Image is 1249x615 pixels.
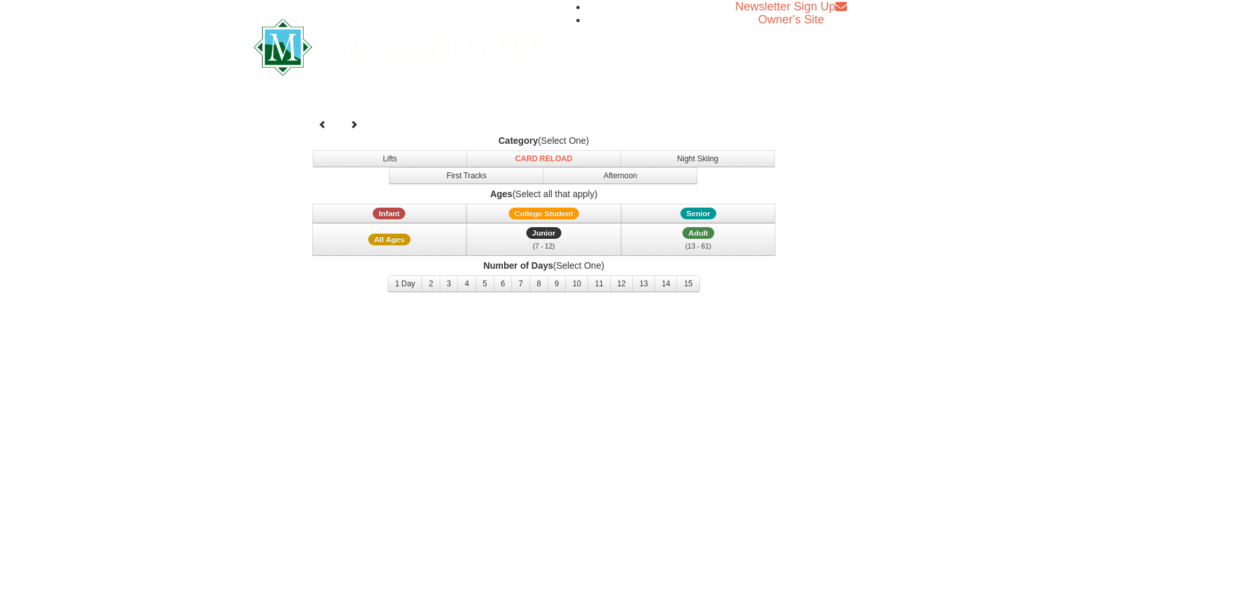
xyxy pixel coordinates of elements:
[587,275,610,292] button: 11
[254,19,552,75] img: Massanutten Resort Logo
[457,275,476,292] button: 4
[466,204,621,223] button: College Student
[498,135,538,146] strong: Category
[682,227,714,239] span: Adult
[632,275,655,292] button: 13
[610,275,633,292] button: 12
[483,260,553,271] strong: Number of Days
[310,259,778,272] label: (Select One)
[509,208,579,219] span: College Student
[494,275,513,292] button: 6
[511,275,530,292] button: 7
[476,275,494,292] button: 5
[677,275,699,292] button: 15
[310,187,778,200] label: (Select all that apply)
[254,30,552,61] a: Massanutten Resort
[440,275,459,292] button: 3
[373,208,405,219] span: Infant
[475,239,613,253] div: (7 - 12)
[310,134,778,147] label: (Select One)
[422,275,440,292] button: 2
[526,227,561,239] span: Junior
[759,13,824,26] a: Owner's Site
[312,223,467,256] button: All Ages
[466,223,621,256] button: Junior (7 - 12)
[543,167,698,184] button: Afternoon
[630,239,768,253] div: (13 - 61)
[490,189,512,199] strong: Ages
[654,275,677,292] button: 14
[621,223,776,256] button: Adult (13 - 61)
[530,275,548,292] button: 8
[680,208,716,219] span: Senior
[389,167,544,184] button: First Tracks
[621,204,776,223] button: Senior
[368,234,410,245] span: All Ages
[565,275,588,292] button: 10
[312,204,467,223] button: Infant
[621,150,775,167] button: Night Skiing
[548,275,567,292] button: 9
[466,150,621,167] button: Card Reload
[313,150,468,167] button: Lifts
[388,275,422,292] button: 1 Day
